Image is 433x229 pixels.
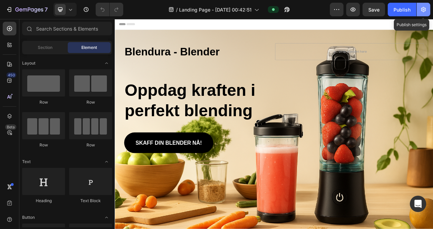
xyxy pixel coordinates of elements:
button: Save [363,3,385,16]
div: Beta [5,124,16,130]
div: 450 [6,72,16,78]
span: Text [22,159,31,165]
span: Toggle open [101,58,112,69]
span: / [176,6,178,13]
div: Row [69,142,112,148]
span: Element [81,45,97,51]
span: Section [38,45,52,51]
span: Toggle open [101,212,112,223]
div: Row [22,142,65,148]
a: Skaff din blender nå! [12,146,126,172]
h2: Oppdag kraften i perfekt blending [12,77,222,132]
input: Search Sections & Elements [22,22,112,35]
span: Toggle open [101,156,112,167]
div: Undo/Redo [96,3,123,16]
p: 7 [45,5,48,14]
button: Publish [388,3,416,16]
div: Publish [394,6,411,13]
div: Open Intercom Messenger [410,196,426,212]
span: Layout [22,60,35,66]
span: Save [368,7,380,13]
span: Button [22,214,35,221]
div: Text Block [69,198,112,204]
button: 7 [3,3,51,16]
p: Skaff din blender nå! [27,154,112,164]
iframe: Design area [115,19,433,229]
div: Row [69,99,112,105]
div: Heading [22,198,65,204]
div: Drop element here [287,39,323,45]
div: Row [22,99,65,105]
span: Landing Page - [DATE] 00:42:51 [179,6,252,13]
